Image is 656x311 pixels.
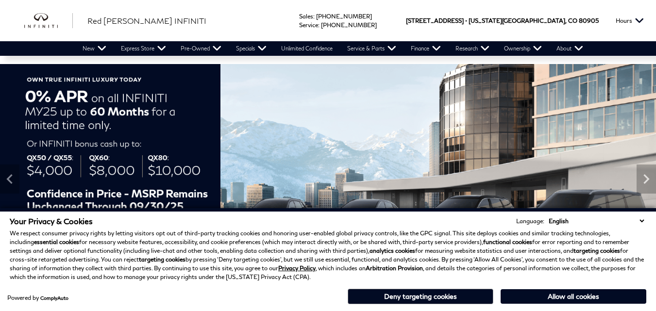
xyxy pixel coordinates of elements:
strong: Arbitration Provision [366,264,423,272]
strong: targeting cookies [139,256,185,263]
select: Language Select [546,216,646,226]
div: Powered by [7,295,68,301]
button: Deny targeting cookies [348,289,493,304]
a: Red [PERSON_NAME] INFINITI [87,15,206,27]
a: About [549,41,590,56]
a: [STREET_ADDRESS] • [US_STATE][GEOGRAPHIC_DATA], CO 80905 [406,17,599,24]
a: [PHONE_NUMBER] [316,13,372,20]
a: Finance [404,41,448,56]
img: INFINITI [24,13,73,29]
a: Specials [229,41,274,56]
strong: essential cookies [34,238,79,246]
a: Research [448,41,497,56]
span: : [318,21,320,29]
a: Express Store [114,41,173,56]
a: New [75,41,114,56]
span: Sales [299,13,313,20]
span: Your Privacy & Cookies [10,216,93,226]
a: Unlimited Confidence [274,41,340,56]
span: : [313,13,315,20]
a: Pre-Owned [173,41,229,56]
a: Service & Parts [340,41,404,56]
span: Red [PERSON_NAME] INFINITI [87,16,206,25]
strong: targeting cookies [573,247,620,254]
p: We respect consumer privacy rights by letting visitors opt out of third-party tracking cookies an... [10,229,646,281]
a: infiniti [24,13,73,29]
strong: functional cookies [483,238,532,246]
div: Next [637,164,656,194]
a: [PHONE_NUMBER] [321,21,377,29]
span: Service [299,21,318,29]
button: Allow all cookies [501,289,646,304]
a: ComplyAuto [40,295,68,301]
nav: Main Navigation [75,41,590,56]
a: Ownership [497,41,549,56]
div: Language: [516,218,544,224]
strong: analytics cookies [370,247,415,254]
a: Privacy Policy [278,264,316,272]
